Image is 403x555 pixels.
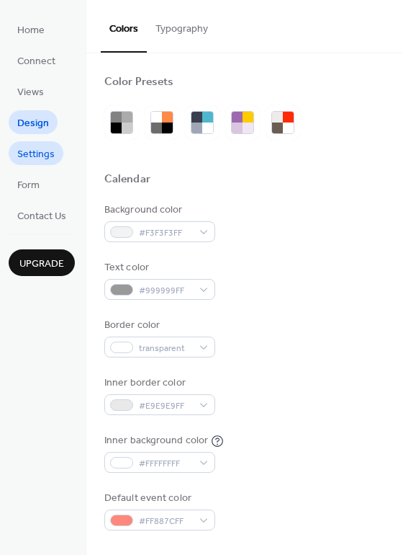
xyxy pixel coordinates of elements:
[9,141,63,165] a: Settings
[104,491,212,506] div: Default event color
[9,172,48,196] a: Form
[9,48,64,72] a: Connect
[139,399,192,414] span: #E9E9E9FF
[9,203,75,227] a: Contact Us
[17,23,45,38] span: Home
[104,172,150,187] div: Calendar
[17,147,55,162] span: Settings
[9,249,75,276] button: Upgrade
[9,79,53,103] a: Views
[17,54,55,69] span: Connect
[17,85,44,100] span: Views
[139,514,192,529] span: #FF887CFF
[17,209,66,224] span: Contact Us
[139,456,192,471] span: #FFFFFFFF
[19,257,64,272] span: Upgrade
[104,203,212,218] div: Background color
[104,376,212,391] div: Inner border color
[139,226,192,241] span: #F3F3F3FF
[9,17,53,41] a: Home
[139,283,192,298] span: #999999FF
[104,433,208,448] div: Inner background color
[104,260,212,275] div: Text color
[139,341,192,356] span: transparent
[17,116,49,131] span: Design
[104,75,173,90] div: Color Presets
[9,110,58,134] a: Design
[104,318,212,333] div: Border color
[17,178,40,193] span: Form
